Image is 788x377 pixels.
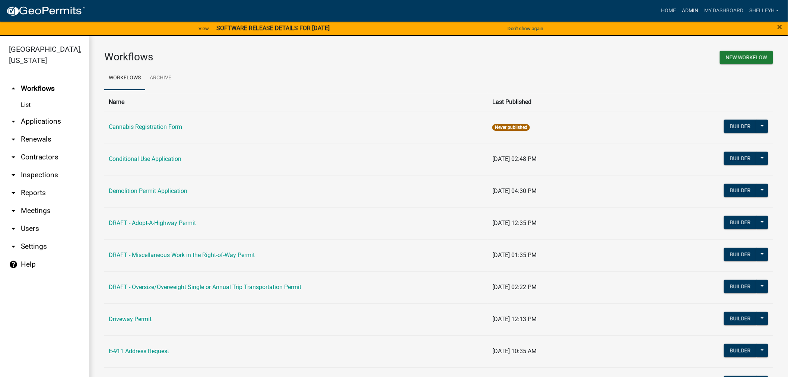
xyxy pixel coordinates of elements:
[9,224,18,233] i: arrow_drop_down
[724,344,757,357] button: Builder
[9,171,18,180] i: arrow_drop_down
[746,4,782,18] a: shelleyh
[109,316,152,323] a: Driveway Permit
[196,22,212,35] a: View
[492,251,537,259] span: [DATE] 01:35 PM
[778,22,782,31] button: Close
[724,280,757,293] button: Builder
[216,25,330,32] strong: SOFTWARE RELEASE DETAILS FOR [DATE]
[9,153,18,162] i: arrow_drop_down
[492,124,530,131] span: Never published
[488,93,670,111] th: Last Published
[724,312,757,325] button: Builder
[679,4,701,18] a: Admin
[492,187,537,194] span: [DATE] 04:30 PM
[109,219,196,226] a: DRAFT - Adopt-A-Highway Permit
[492,155,537,162] span: [DATE] 02:48 PM
[9,260,18,269] i: help
[109,251,255,259] a: DRAFT - Miscellaneous Work in the Right-of-Way Permit
[724,120,757,133] button: Builder
[492,219,537,226] span: [DATE] 12:35 PM
[109,155,181,162] a: Conditional Use Application
[104,66,145,90] a: Workflows
[104,51,433,63] h3: Workflows
[109,123,182,130] a: Cannabis Registration Form
[658,4,679,18] a: Home
[9,135,18,144] i: arrow_drop_down
[724,248,757,261] button: Builder
[492,348,537,355] span: [DATE] 10:35 AM
[109,283,301,291] a: DRAFT - Oversize/Overweight Single or Annual Trip Transportation Permit
[724,216,757,229] button: Builder
[9,117,18,126] i: arrow_drop_down
[724,152,757,165] button: Builder
[145,66,176,90] a: Archive
[505,22,546,35] button: Don't show again
[492,316,537,323] span: [DATE] 12:13 PM
[9,188,18,197] i: arrow_drop_down
[720,51,773,64] button: New Workflow
[9,206,18,215] i: arrow_drop_down
[492,283,537,291] span: [DATE] 02:22 PM
[104,93,488,111] th: Name
[9,242,18,251] i: arrow_drop_down
[109,187,187,194] a: Demolition Permit Application
[778,22,782,32] span: ×
[724,184,757,197] button: Builder
[109,348,169,355] a: E-911 Address Request
[701,4,746,18] a: My Dashboard
[9,84,18,93] i: arrow_drop_up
